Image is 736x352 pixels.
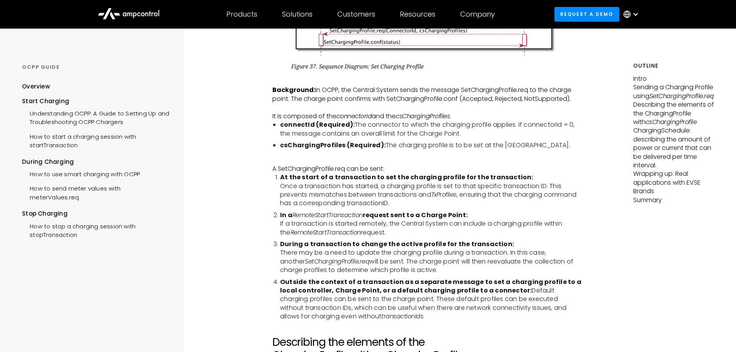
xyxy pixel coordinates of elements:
[280,277,581,295] strong: Outside the context of a transaction as a separate message to set a charging profile to a local c...
[280,211,467,219] strong: In a request sent to a Charge Point:
[280,173,582,208] li: Once a transaction has started, a charging profile is set to that specific transaction ID. This p...
[22,218,169,241] a: How to stop a charging session with stopTransaction
[272,77,582,86] p: ‍
[280,173,533,182] strong: At the start of a transaction to set the charging profile for the transaction:
[280,121,582,138] li: The connector to which the charging profile applies. If connectorId = 0, the message contains an ...
[22,166,140,180] a: How to use smart charging with OCPP
[337,10,375,19] div: Customers
[272,327,582,336] p: ‍
[22,105,169,129] a: Understanding OCPP: A Guide to Setting Up and Troubleshooting OCPP Chargers
[400,10,435,19] div: Resources
[282,10,313,19] div: Solutions
[22,158,169,166] div: During Charging
[633,62,714,70] h5: Outline
[22,129,169,152] a: How to start a charging session with startTransaction
[226,10,257,19] div: Products
[291,228,361,237] em: RemoteStartTransaction
[646,117,697,126] em: csChargingProfile
[633,100,714,126] p: Describing the elements of the ChargingProfile with
[22,209,169,218] div: Stop Charging
[633,75,714,83] p: Intro
[292,211,363,219] em: RemoteStartTransaction
[431,190,457,199] em: TxProfiles
[272,112,582,121] p: It is composed of the and the .
[554,7,619,21] a: Request a demo
[396,112,450,121] em: csChargingProfiles
[280,240,582,275] li: There may be a need to update the charging profile during a transaction. In this case, another wi...
[272,103,582,112] p: ‍
[22,64,169,71] div: OCPP GUIDE
[633,196,714,204] p: Summary
[633,83,714,100] p: Sending a Charging Profile using
[280,120,355,129] strong: connectId (Required):
[272,86,582,103] p: In OCPP, the Central System sends the message SetChargingProfile.req to the charge point. The cha...
[460,10,495,19] div: Company
[22,180,169,204] a: How to send meter values with meterValues.req
[22,82,50,91] div: Overview
[633,170,714,196] p: Wrapping up: Real applications with EVSE Brands
[280,141,386,150] strong: csChargingProfiles (Required):
[272,85,315,94] strong: Background:
[280,240,514,248] strong: During a transaction to change the active profile for the transaction:
[381,312,423,321] em: transactionIds
[272,156,582,164] p: ‍
[649,92,714,100] em: SetChargingProfile.req
[305,257,369,266] em: SetChargingProfile.req
[272,165,582,173] p: A SetChargingProfile.req can be sent:
[280,278,582,321] li: Default charging profiles can be sent to the charge point. These default profiles can be executed...
[633,126,714,170] p: ChargingSchedule: describing the amount of power or current that can be delivered per time interval.
[337,112,372,121] em: connectorId
[22,82,50,97] a: Overview
[280,141,582,150] li: The charging profile is to be set at the [GEOGRAPHIC_DATA].
[22,97,169,105] div: Start Charging
[280,211,582,237] li: If a transaction is started remotely, the Central System can include a charging profile within th...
